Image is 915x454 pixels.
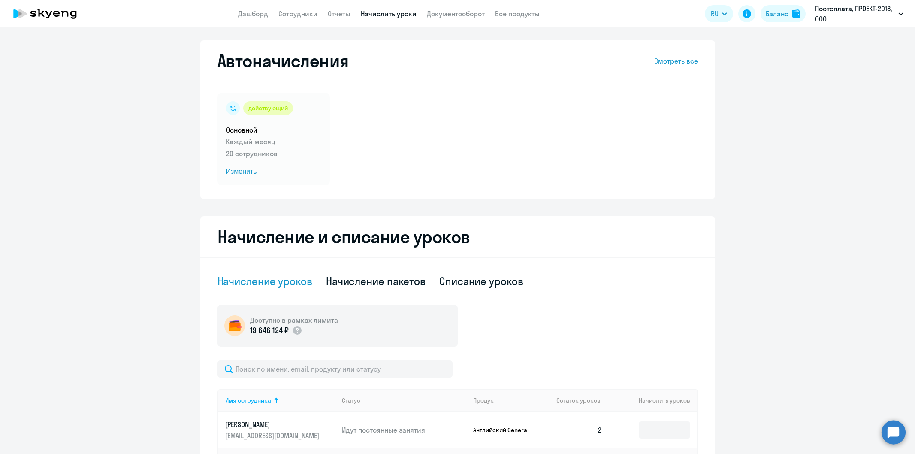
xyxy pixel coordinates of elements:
[225,396,271,404] div: Имя сотрудника
[226,125,321,135] h5: Основной
[225,420,335,440] a: [PERSON_NAME][EMAIL_ADDRESS][DOMAIN_NAME]
[792,9,800,18] img: balance
[761,5,806,22] button: Балансbalance
[361,9,417,18] a: Начислить уроки
[250,315,338,325] h5: Доступно в рамках лимита
[342,396,466,404] div: Статус
[473,396,550,404] div: Продукт
[654,56,698,66] a: Смотреть все
[815,3,895,24] p: Постоплата, ПРОЕКТ-2018, ООО
[224,315,245,336] img: wallet-circle.png
[473,426,538,434] p: Английский General
[427,9,485,18] a: Документооборот
[225,420,321,429] p: [PERSON_NAME]
[495,9,540,18] a: Все продукты
[473,396,496,404] div: Продукт
[556,396,610,404] div: Остаток уроков
[217,360,453,378] input: Поиск по имени, email, продукту или статусу
[278,9,317,18] a: Сотрудники
[238,9,268,18] a: Дашборд
[217,51,349,71] h2: Автоначисления
[766,9,788,19] div: Баланс
[226,136,321,147] p: Каждый месяц
[609,389,697,412] th: Начислить уроков
[811,3,908,24] button: Постоплата, ПРОЕКТ-2018, ООО
[711,9,719,19] span: RU
[705,5,733,22] button: RU
[225,431,321,440] p: [EMAIL_ADDRESS][DOMAIN_NAME]
[556,396,601,404] span: Остаток уроков
[225,396,335,404] div: Имя сотрудника
[326,274,426,288] div: Начисление пакетов
[250,325,289,336] p: 19 646 124 ₽
[226,166,321,177] span: Изменить
[226,148,321,159] p: 20 сотрудников
[439,274,523,288] div: Списание уроков
[243,101,293,115] div: действующий
[217,274,312,288] div: Начисление уроков
[328,9,350,18] a: Отчеты
[342,396,360,404] div: Статус
[342,425,466,435] p: Идут постоянные занятия
[217,227,698,247] h2: Начисление и списание уроков
[550,412,610,448] td: 2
